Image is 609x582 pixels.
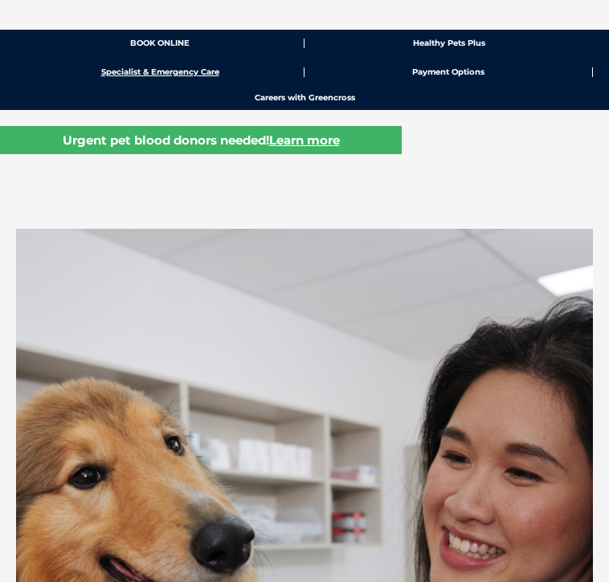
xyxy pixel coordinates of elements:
a: Careers with Greencross [16,93,593,103]
a: Healthy Pets Plus [304,39,593,48]
a: BOOK ONLINE [16,39,304,48]
u: Learn more [269,132,340,148]
a: Specialist & Emergency Care [16,67,304,77]
a: Payment Options [304,67,593,77]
